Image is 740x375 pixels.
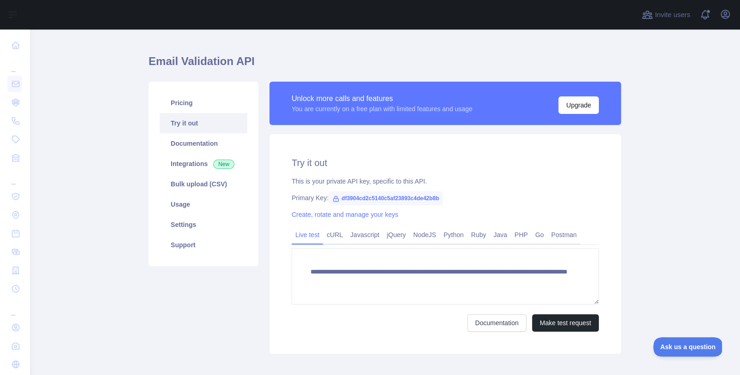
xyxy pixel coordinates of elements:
a: Integrations New [160,154,247,174]
a: Pricing [160,93,247,113]
a: Ruby [467,227,490,242]
a: Java [490,227,511,242]
a: Usage [160,194,247,214]
a: Settings [160,214,247,235]
span: Invite users [655,10,690,20]
a: Create, rotate and manage your keys [292,211,398,218]
a: Javascript [346,227,383,242]
button: Upgrade [558,96,599,114]
div: ... [7,168,22,186]
span: df3904cd2c5140c5af23893c4de42b8b [328,191,443,205]
a: Go [531,227,548,242]
h1: Email Validation API [149,54,621,76]
div: Primary Key: [292,193,599,202]
div: ... [7,55,22,74]
h2: Try it out [292,156,599,169]
a: Bulk upload (CSV) [160,174,247,194]
div: ... [7,299,22,317]
button: Make test request [532,314,599,332]
a: Postman [548,227,580,242]
a: PHP [511,227,531,242]
button: Invite users [640,7,692,22]
span: New [213,160,234,169]
a: Live test [292,227,323,242]
iframe: Toggle Customer Support [653,337,722,357]
div: This is your private API key, specific to this API. [292,177,599,186]
div: Unlock more calls and features [292,93,472,104]
a: Python [440,227,467,242]
a: Support [160,235,247,255]
a: NodeJS [409,227,440,242]
a: cURL [323,227,346,242]
a: jQuery [383,227,409,242]
a: Documentation [467,314,526,332]
a: Try it out [160,113,247,133]
a: Documentation [160,133,247,154]
div: You are currently on a free plan with limited features and usage [292,104,472,113]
